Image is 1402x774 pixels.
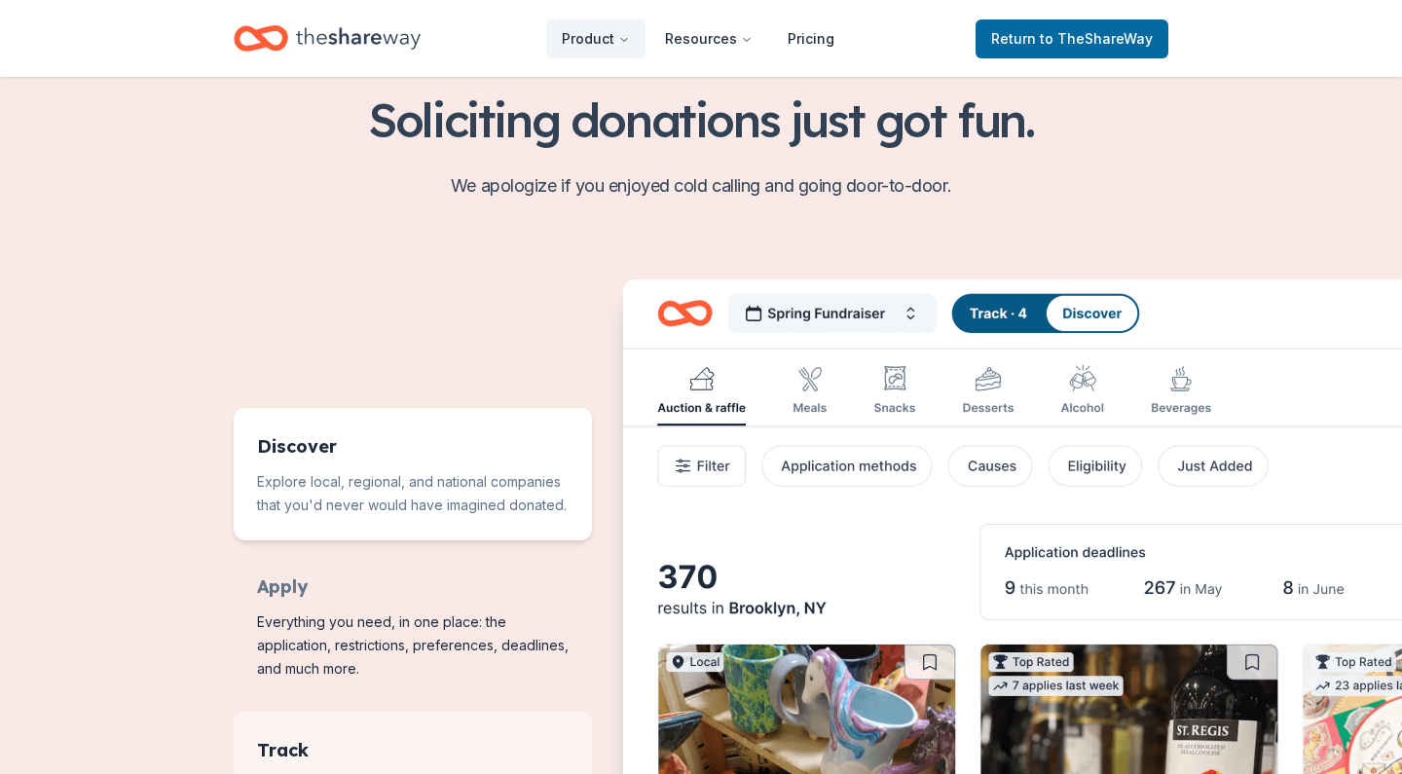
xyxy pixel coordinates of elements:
h2: Soliciting donations just got fun. [234,92,1168,147]
span: to TheShareWay [1040,30,1153,47]
p: We apologize if you enjoyed cold calling and going door-to-door. [234,170,1168,202]
a: Home [234,16,421,61]
a: Pricing [772,19,850,58]
button: Product [546,19,646,58]
span: Return [991,27,1153,51]
button: Resources [649,19,768,58]
a: Returnto TheShareWay [976,19,1168,58]
nav: Main [546,16,850,61]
